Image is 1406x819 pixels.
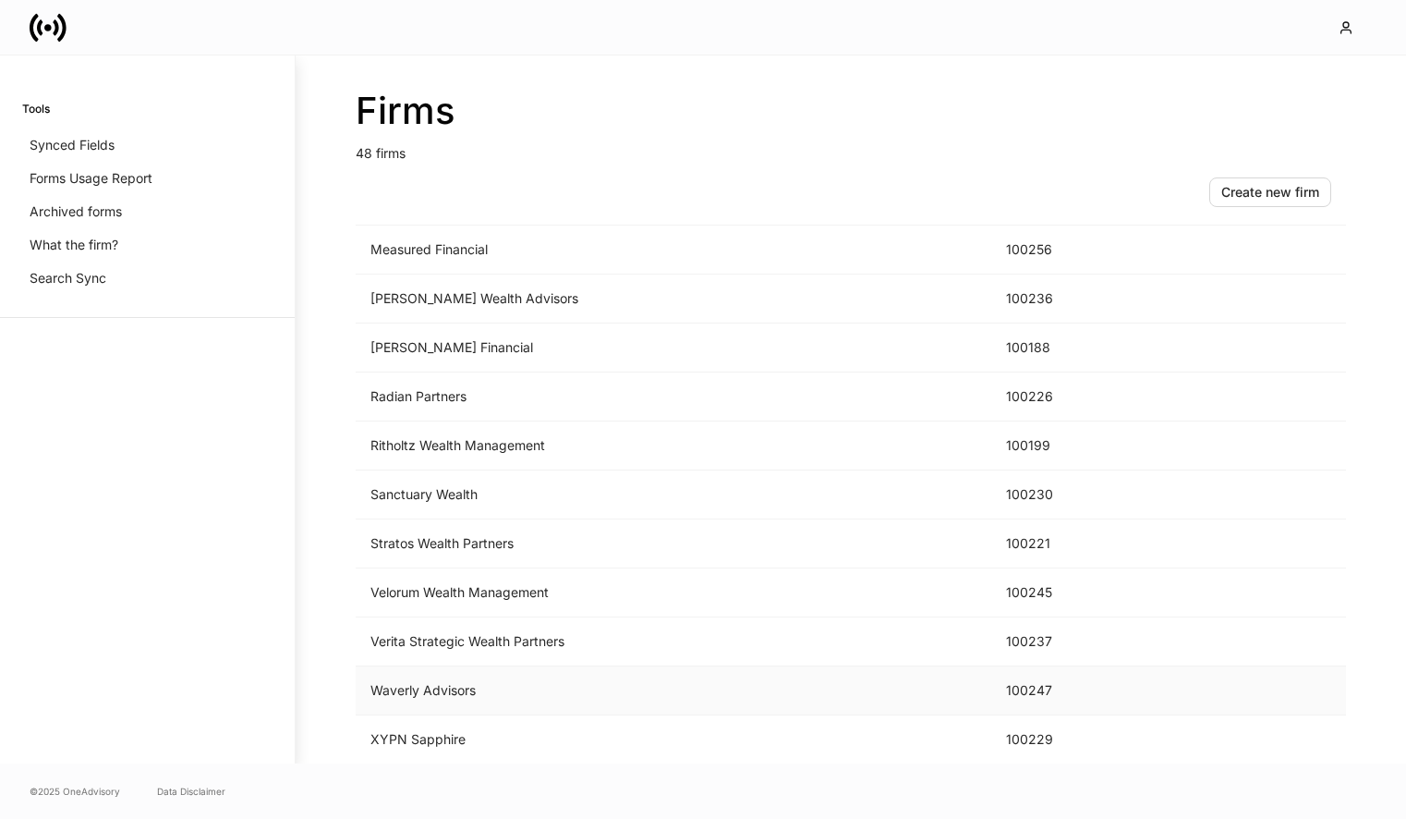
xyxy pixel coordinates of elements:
button: Create new firm [1209,177,1331,207]
td: Sanctuary Wealth [356,471,991,520]
p: Search Sync [30,269,106,287]
td: 100226 [991,373,1132,422]
td: 100245 [991,568,1132,617]
td: 100236 [991,275,1132,324]
a: What the firm? [22,228,273,262]
a: Search Sync [22,262,273,295]
td: XYPN Sapphire [356,715,991,764]
td: 100221 [991,520,1132,568]
a: Data Disclaimer [157,784,225,799]
td: Velorum Wealth Management [356,568,991,617]
p: 48 firms [356,133,1346,163]
td: 100247 [991,666,1132,715]
span: © 2025 OneAdvisory [30,784,120,799]
p: Forms Usage Report [30,169,152,188]
div: Create new firm [1221,183,1319,202]
td: 100256 [991,226,1132,275]
td: Stratos Wealth Partners [356,520,991,568]
td: Waverly Advisors [356,666,991,715]
a: Synced Fields [22,128,273,162]
td: 100188 [991,324,1132,373]
td: 100199 [991,422,1132,471]
p: What the firm? [30,236,118,254]
a: Forms Usage Report [22,162,273,195]
p: Archived forms [30,202,122,221]
h2: Firms [356,89,1346,133]
td: 100230 [991,471,1132,520]
td: Verita Strategic Wealth Partners [356,617,991,666]
td: Ritholtz Wealth Management [356,422,991,471]
td: Radian Partners [356,373,991,422]
td: 100229 [991,715,1132,764]
a: Archived forms [22,195,273,228]
h6: Tools [22,100,50,117]
p: Synced Fields [30,136,115,154]
td: [PERSON_NAME] Wealth Advisors [356,275,991,324]
td: Measured Financial [356,226,991,275]
td: 100237 [991,617,1132,666]
td: [PERSON_NAME] Financial [356,324,991,373]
